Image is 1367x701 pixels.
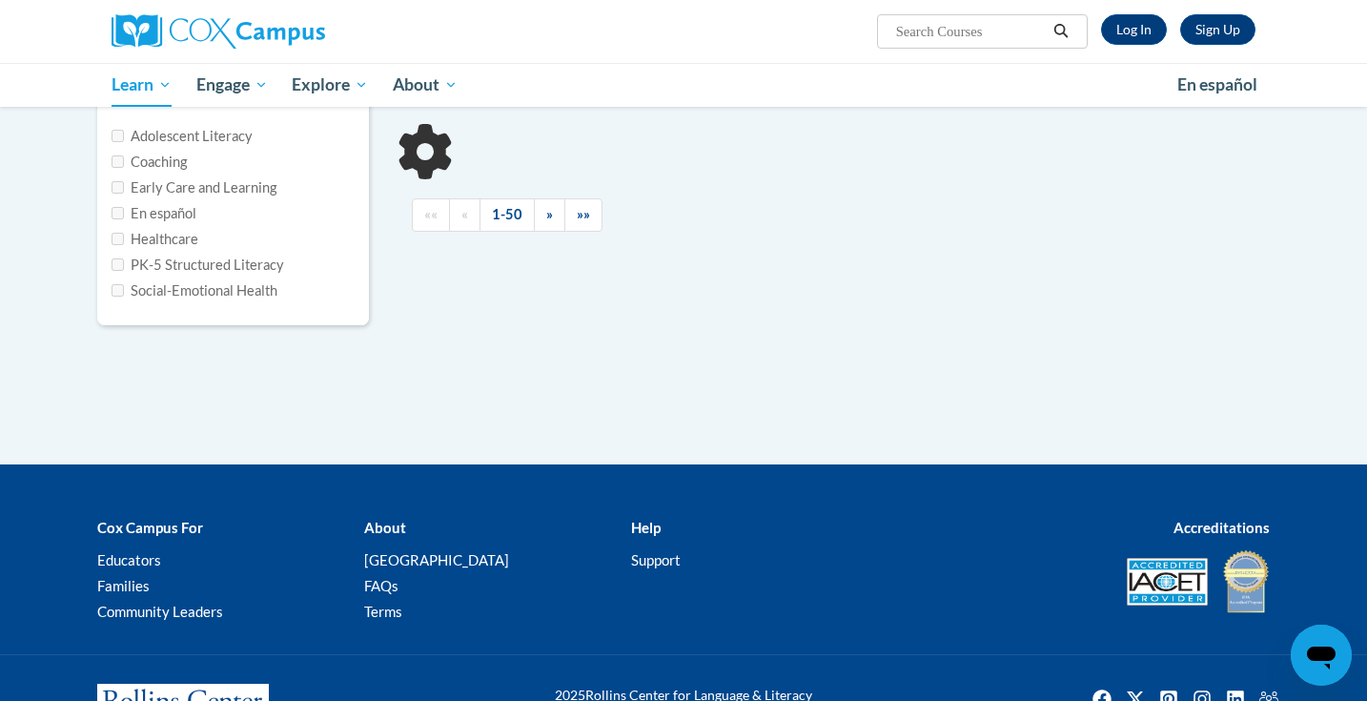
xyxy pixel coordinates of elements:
input: Checkbox for Options [112,284,124,297]
input: Checkbox for Options [112,181,124,194]
a: Explore [279,63,380,107]
a: Log In [1101,14,1167,45]
b: Accreditations [1173,519,1270,536]
span: « [461,206,468,222]
a: About [380,63,470,107]
a: FAQs [364,577,398,594]
label: Early Care and Learning [112,177,276,198]
button: Search [1047,20,1075,43]
a: Register [1180,14,1255,45]
input: Checkbox for Options [112,207,124,219]
a: Next [534,198,565,232]
img: Cox Campus [112,14,325,49]
a: End [564,198,602,232]
img: IDA® Accredited [1222,548,1270,615]
iframe: Button to launch messaging window [1291,625,1352,686]
img: Accredited IACET® Provider [1127,558,1208,606]
a: [GEOGRAPHIC_DATA] [364,551,509,568]
b: About [364,519,406,536]
a: Terms [364,603,402,620]
a: Support [631,551,681,568]
a: Begining [412,198,450,232]
span: Engage [196,73,268,96]
a: Previous [449,198,480,232]
span: »» [577,206,590,222]
a: Cox Campus [112,14,474,49]
a: Community Leaders [97,603,223,620]
input: Checkbox for Options [112,130,124,142]
span: Learn [112,73,172,96]
a: Learn [99,63,184,107]
label: Healthcare [112,229,198,250]
a: 1-50 [479,198,535,232]
input: Checkbox for Options [112,155,124,168]
span: Explore [292,73,368,96]
div: Main menu [83,63,1284,107]
a: Families [97,577,150,594]
b: Help [631,519,661,536]
label: Coaching [112,152,187,173]
a: En español [1165,65,1270,105]
b: Cox Campus For [97,519,203,536]
input: Checkbox for Options [112,233,124,245]
a: Engage [184,63,280,107]
span: En español [1177,74,1257,94]
label: PK-5 Structured Literacy [112,255,284,276]
label: En español [112,203,196,224]
label: Adolescent Literacy [112,126,253,147]
span: About [393,73,458,96]
input: Search Courses [894,20,1047,43]
span: » [546,206,553,222]
a: Educators [97,551,161,568]
label: Social-Emotional Health [112,280,277,301]
input: Checkbox for Options [112,258,124,271]
span: «« [424,206,438,222]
